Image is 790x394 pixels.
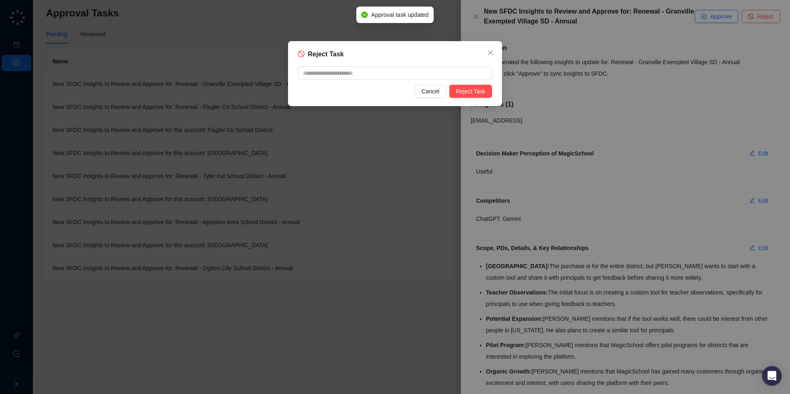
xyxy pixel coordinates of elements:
button: Close [484,46,497,59]
button: Cancel [415,85,446,98]
span: check-circle [361,12,368,18]
span: close [487,49,494,56]
div: Open Intercom Messenger [762,366,782,386]
span: Reject Task [456,87,486,96]
button: Reject Task [449,85,492,98]
span: Cancel [421,87,439,96]
h5: Reject Task [308,49,344,59]
span: stop [298,51,304,57]
span: Approval task updated [371,10,428,19]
